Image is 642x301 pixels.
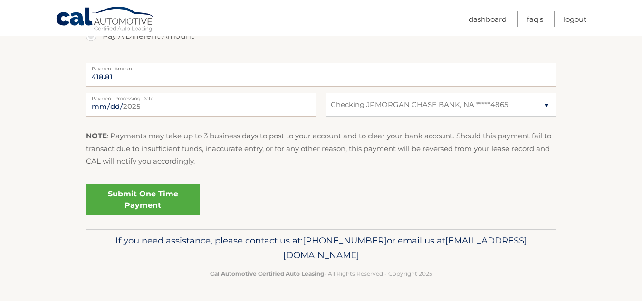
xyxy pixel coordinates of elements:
[56,6,155,34] a: Cal Automotive
[86,130,556,167] p: : Payments may take up to 3 business days to post to your account and to clear your bank account....
[86,27,556,46] label: Pay A Different Amount
[86,63,556,87] input: Payment Amount
[564,11,586,27] a: Logout
[92,269,550,279] p: - All Rights Reserved - Copyright 2025
[210,270,324,277] strong: Cal Automotive Certified Auto Leasing
[469,11,507,27] a: Dashboard
[527,11,543,27] a: FAQ's
[86,63,556,70] label: Payment Amount
[86,93,316,100] label: Payment Processing Date
[92,233,550,263] p: If you need assistance, please contact us at: or email us at
[86,131,107,140] strong: NOTE
[86,93,316,117] input: Payment Date
[86,184,200,215] a: Submit One Time Payment
[303,235,387,246] span: [PHONE_NUMBER]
